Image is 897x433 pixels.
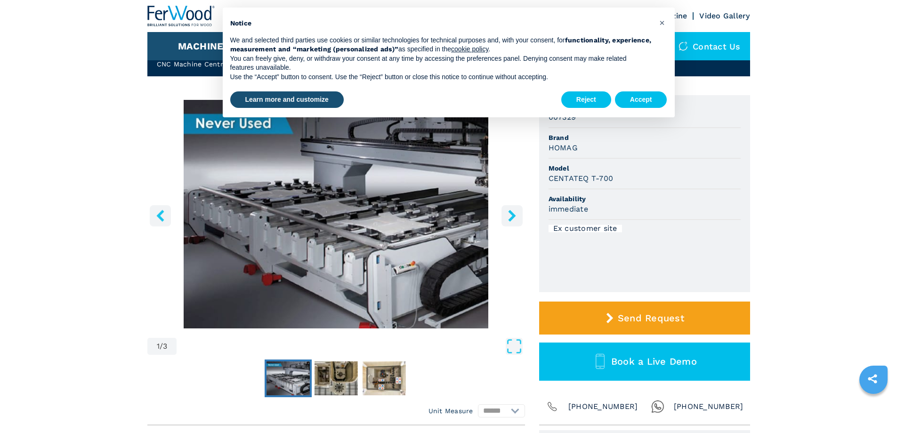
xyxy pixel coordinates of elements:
[549,225,622,232] div: Ex customer site
[618,312,684,324] span: Send Request
[147,359,525,397] nav: Thumbnail Navigation
[549,204,588,214] h3: immediate
[549,142,578,153] h3: HOMAG
[428,406,473,416] em: Unit Measure
[178,41,230,52] button: Machines
[361,359,408,397] button: Go to Slide 3
[230,91,344,108] button: Learn more and customize
[699,11,750,20] a: Video Gallery
[539,302,750,335] button: Send Request
[549,194,741,204] span: Availability
[857,391,890,426] iframe: Chat
[147,6,215,26] img: Ferwood
[501,205,523,226] button: right-button
[230,73,652,82] p: Use the “Accept” button to consent. Use the “Reject” button or close this notice to continue with...
[179,338,522,355] button: Open Fullscreen
[363,361,406,395] img: 10f1c9f45b89e0ba9de0ec94874fb202
[549,163,741,173] span: Model
[265,359,312,397] button: Go to Slide 1
[549,133,741,142] span: Brand
[669,32,750,60] div: Contact us
[561,91,611,108] button: Reject
[160,343,163,350] span: /
[451,45,488,53] a: cookie policy
[651,400,664,413] img: Whatsapp
[230,36,652,54] p: We and selected third parties use cookies or similar technologies for technical purposes and, wit...
[157,59,319,69] h2: CNC Machine Centres With Pod And Rail
[674,400,743,413] span: [PHONE_NUMBER]
[313,359,360,397] button: Go to Slide 2
[150,205,171,226] button: left-button
[267,361,310,395] img: 37ced464391e4e9fb269dfaf2d1b2578
[655,15,670,30] button: Close this notice
[679,41,688,51] img: Contact us
[611,356,697,367] span: Book a Live Demo
[659,17,665,28] span: ×
[163,343,167,350] span: 3
[546,400,559,413] img: Phone
[157,343,160,350] span: 1
[147,100,525,328] div: Go to Slide 1
[861,367,884,391] a: sharethis
[147,100,525,328] img: CNC Machine Centres With Pod And Rail HOMAG CENTATEQ T-700
[230,19,652,28] h2: Notice
[230,54,652,73] p: You can freely give, deny, or withdraw your consent at any time by accessing the preferences pane...
[230,36,652,53] strong: functionality, experience, measurement and “marketing (personalized ads)”
[615,91,667,108] button: Accept
[568,400,638,413] span: [PHONE_NUMBER]
[539,343,750,381] button: Book a Live Demo
[549,173,614,184] h3: CENTATEQ T-700
[315,361,358,395] img: 6781de618f4ea2a9124c1d9a9049703c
